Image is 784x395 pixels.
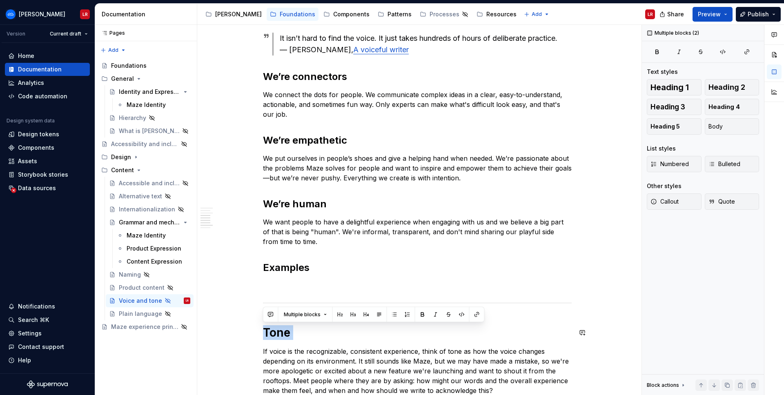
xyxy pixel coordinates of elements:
[119,218,180,226] div: Grammar and mechanics
[353,45,409,54] a: A voiceful writer
[111,323,178,331] div: Maze experience principles
[106,281,194,294] a: Product content
[650,103,685,111] span: Heading 3
[18,316,49,324] div: Search ⌘K
[705,99,759,115] button: Heading 4
[98,30,125,36] div: Pages
[705,79,759,95] button: Heading 2
[5,128,90,141] a: Design tokens
[106,216,194,229] a: Grammar and mechanics
[98,320,194,333] a: Maze experience principles
[18,144,54,152] div: Components
[5,76,90,89] a: Analytics
[7,118,55,124] div: Design system data
[647,99,702,115] button: Heading 3
[119,179,180,187] div: Accessible and inclusive language
[114,98,194,111] a: Maze Identity
[27,380,68,388] svg: Supernova Logo
[18,130,59,138] div: Design tokens
[263,325,572,340] h1: Tone
[18,184,56,192] div: Data sources
[333,10,370,18] div: Components
[5,63,90,76] a: Documentation
[114,229,194,242] a: Maze Identity
[647,193,702,210] button: Callout
[119,127,180,135] div: What is [PERSON_NAME]?
[705,118,759,135] button: Body
[521,9,552,20] button: Add
[647,182,682,190] div: Other styles
[119,271,141,279] div: Naming
[708,160,740,168] span: Bulleted
[19,10,65,18] div: [PERSON_NAME]
[708,103,740,111] span: Heading 4
[473,8,520,21] a: Resources
[127,244,181,253] div: Product Expression
[5,182,90,195] a: Data sources
[2,5,93,23] button: [PERSON_NAME]LR
[111,140,178,148] div: Accessibility and inclusion
[263,90,572,119] p: We connect the dots for people. We communicate complex ideas in a clear, easy-to-understand, acti...
[5,313,90,326] button: Search ⌘K
[119,310,162,318] div: Plain language
[5,90,90,103] a: Code automation
[119,205,175,213] div: Internationalization
[648,11,653,18] div: LR
[119,192,162,200] div: Alternative text
[708,83,745,91] span: Heading 2
[18,356,31,364] div: Help
[18,329,42,337] div: Settings
[114,242,194,255] a: Product Expression
[650,160,689,168] span: Numbered
[263,261,572,274] h2: Examples
[18,79,44,87] div: Analytics
[6,9,16,19] img: 05de7b0f-0379-47c0-a4d1-3cbae06520e4.png
[127,257,182,266] div: Content Expression
[267,8,318,21] a: Foundations
[119,284,165,292] div: Product content
[186,297,189,305] div: LR
[127,231,166,240] div: Maze Identity
[650,83,689,91] span: Heading 1
[647,156,702,172] button: Numbered
[650,197,679,206] span: Callout
[655,7,689,22] button: Share
[698,10,721,18] span: Preview
[263,134,572,147] h2: We’re empathetic
[18,302,55,311] div: Notifications
[106,177,194,190] a: Accessible and inclusive language
[708,122,723,131] span: Body
[111,153,131,161] div: Design
[708,197,735,206] span: Quote
[5,354,90,367] button: Help
[705,156,759,172] button: Bulleted
[705,193,759,210] button: Quote
[667,10,684,18] span: Share
[106,294,194,307] a: Voice and toneLR
[18,52,34,60] div: Home
[106,203,194,216] a: Internationalization
[5,340,90,353] button: Contact support
[280,33,572,55] div: It isn’t hard to find the voice. It just takes hundreds of hours of deliberate practice. — [PERSO...
[5,168,90,181] a: Storybook stories
[5,141,90,154] a: Components
[98,138,194,151] a: Accessibility and inclusion
[202,6,520,22] div: Page tree
[98,59,194,72] a: Foundations
[18,92,67,100] div: Code automation
[127,101,166,109] div: Maze Identity
[374,8,415,21] a: Patterns
[263,70,572,83] h2: We’re connectors
[111,166,134,174] div: Content
[215,10,262,18] div: [PERSON_NAME]
[5,300,90,313] button: Notifications
[106,111,194,124] a: Hierarchy
[119,114,146,122] div: Hierarchy
[111,62,147,70] div: Foundations
[106,124,194,138] a: What is [PERSON_NAME]?
[263,217,572,246] p: We want people to have a delightful experience when engaging with us and we believe a big part of...
[5,155,90,168] a: Assets
[748,10,769,18] span: Publish
[693,7,733,22] button: Preview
